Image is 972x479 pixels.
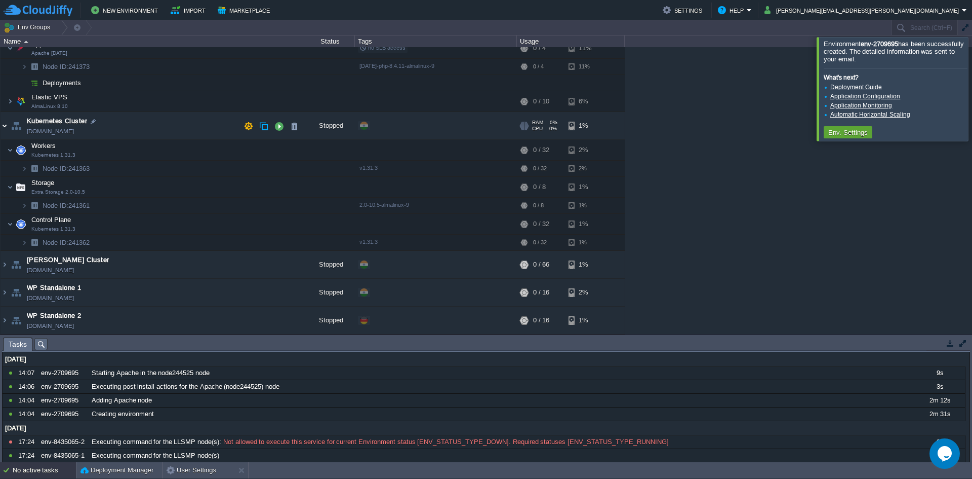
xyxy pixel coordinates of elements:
img: AMDAwAAAACH5BAEAAAAALAAAAAABAAEAAAICRAEAOw== [9,279,23,306]
div: 2m 31s [915,408,964,421]
a: [DOMAIN_NAME] [27,321,74,331]
div: 0 / 8 [533,198,544,213]
img: AMDAwAAAACH5BAEAAAAALAAAAAABAAEAAAICRAEAOw== [27,59,42,75]
span: v1.31.3 [359,165,378,171]
b: What's next? [824,74,859,81]
span: Apache [DATE] [31,50,67,56]
button: User Settings [167,465,216,475]
button: Env. Settings [825,128,871,137]
button: [PERSON_NAME][EMAIL_ADDRESS][PERSON_NAME][DOMAIN_NAME] [764,4,962,16]
img: AMDAwAAAACH5BAEAAAAALAAAAAABAAEAAAICRAEAOw== [7,38,13,58]
span: Node ID: [43,239,68,246]
div: env-2709695 [38,380,88,393]
div: 0 / 32 [533,140,549,160]
span: 241361 [42,201,91,210]
span: Control Plane [30,215,72,224]
span: 241363 [42,164,91,173]
span: Executing post install actions for the Apache (node244525) node [92,382,279,391]
a: [DOMAIN_NAME] [27,265,74,275]
img: AMDAwAAAACH5BAEAAAAALAAAAAABAAEAAAICRAEAOw== [1,307,9,334]
img: AMDAwAAAACH5BAEAAAAALAAAAAABAAEAAAICRAEAOw== [14,91,28,112]
div: 17:24 [18,449,37,462]
div: 0 / 4 [533,38,546,58]
span: no SLB access [359,45,406,51]
img: AMDAwAAAACH5BAEAAAAALAAAAAABAAEAAAICRAEAOw== [7,177,13,197]
a: WP Standalone 2 [27,311,81,321]
div: 14:06 [18,380,37,393]
div: 1% [569,214,601,234]
button: New Environment [91,4,161,16]
div: 11% [569,38,601,58]
span: Node ID: [43,165,68,172]
span: Adding Apache node [92,396,152,405]
span: Elastic VPS [30,93,69,101]
a: WP Standalone 1 [27,283,81,293]
b: env-2709695 [861,40,898,48]
span: 241362 [42,238,91,247]
img: AMDAwAAAACH5BAEAAAAALAAAAAABAAEAAAICRAEAOw== [21,75,27,91]
a: Node ID:241363 [42,164,91,173]
div: Stopped [304,251,355,278]
img: AMDAwAAAACH5BAEAAAAALAAAAAABAAEAAAICRAEAOw== [7,214,13,234]
div: 14:04 [18,394,37,407]
a: Control PlaneKubernetes 1.31.3 [30,216,72,224]
div: 11% [569,59,601,75]
a: Application ServersApache [DATE] [30,40,90,48]
div: 1% [569,112,601,139]
img: AMDAwAAAACH5BAEAAAAALAAAAAABAAEAAAICRAEAOw== [7,91,13,112]
span: RAM [532,120,543,126]
a: WorkersKubernetes 1.31.3 [30,142,57,150]
img: AMDAwAAAACH5BAEAAAAALAAAAAABAAEAAAICRAEAOw== [27,235,42,250]
button: Import [171,4,209,16]
a: Automatic Horizontal Scaling [830,111,910,118]
div: 0 / 8 [533,177,546,197]
span: Executing command for the LLSMP node(s) [92,437,219,447]
div: Usage [517,35,624,47]
div: 14:07 [18,366,37,380]
span: Starting Apache in the node244525 node [92,369,210,378]
span: Creating environment [92,410,154,419]
span: 0% [547,120,557,126]
a: Deployments [42,79,83,87]
div: 2% [569,140,601,160]
a: Kubernetes Cluster [27,116,87,126]
div: 0 / 32 [533,214,549,234]
div: 1% [569,307,601,334]
span: 2.0-10.5-almalinux-9 [359,202,409,208]
span: AlmaLinux 8.10 [31,103,68,109]
img: AMDAwAAAACH5BAEAAAAALAAAAAABAAEAAAICRAEAOw== [1,112,9,139]
span: 0% [547,126,557,132]
button: Env Groups [4,20,54,34]
div: 1% [569,235,601,250]
div: 9s [915,366,964,380]
a: Deployment Guide [830,84,882,91]
img: AMDAwAAAACH5BAEAAAAALAAAAAABAAEAAAICRAEAOw== [14,177,28,197]
div: : [89,435,914,449]
div: Tags [355,35,516,47]
div: Stopped [304,112,355,139]
iframe: chat widget [929,438,962,469]
div: 0 / 16 [533,307,549,334]
img: AMDAwAAAACH5BAEAAAAALAAAAAABAAEAAAICRAEAOw== [9,307,23,334]
div: env-2709695 [38,394,88,407]
img: AMDAwAAAACH5BAEAAAAALAAAAAABAAEAAAICRAEAOw== [1,279,9,306]
div: Name [1,35,304,47]
div: 17:24 [18,435,37,449]
img: AMDAwAAAACH5BAEAAAAALAAAAAABAAEAAAICRAEAOw== [21,198,27,213]
div: [DATE] [3,353,965,366]
span: Node ID: [43,202,68,209]
button: Settings [663,4,705,16]
img: AMDAwAAAACH5BAEAAAAALAAAAAABAAEAAAICRAEAOw== [1,251,9,278]
img: AMDAwAAAACH5BAEAAAAALAAAAAABAAEAAAICRAEAOw== [7,140,13,160]
button: Deployment Manager [80,465,153,475]
a: Application Configuration [830,93,900,100]
span: [PERSON_NAME] Cluster [27,255,109,265]
span: 241373 [42,62,91,71]
div: env-8435065-2 [38,435,88,449]
a: Application Monitoring [830,102,892,109]
div: 2% [569,279,601,306]
div: Stopped [304,279,355,306]
img: CloudJiffy [4,4,72,17]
